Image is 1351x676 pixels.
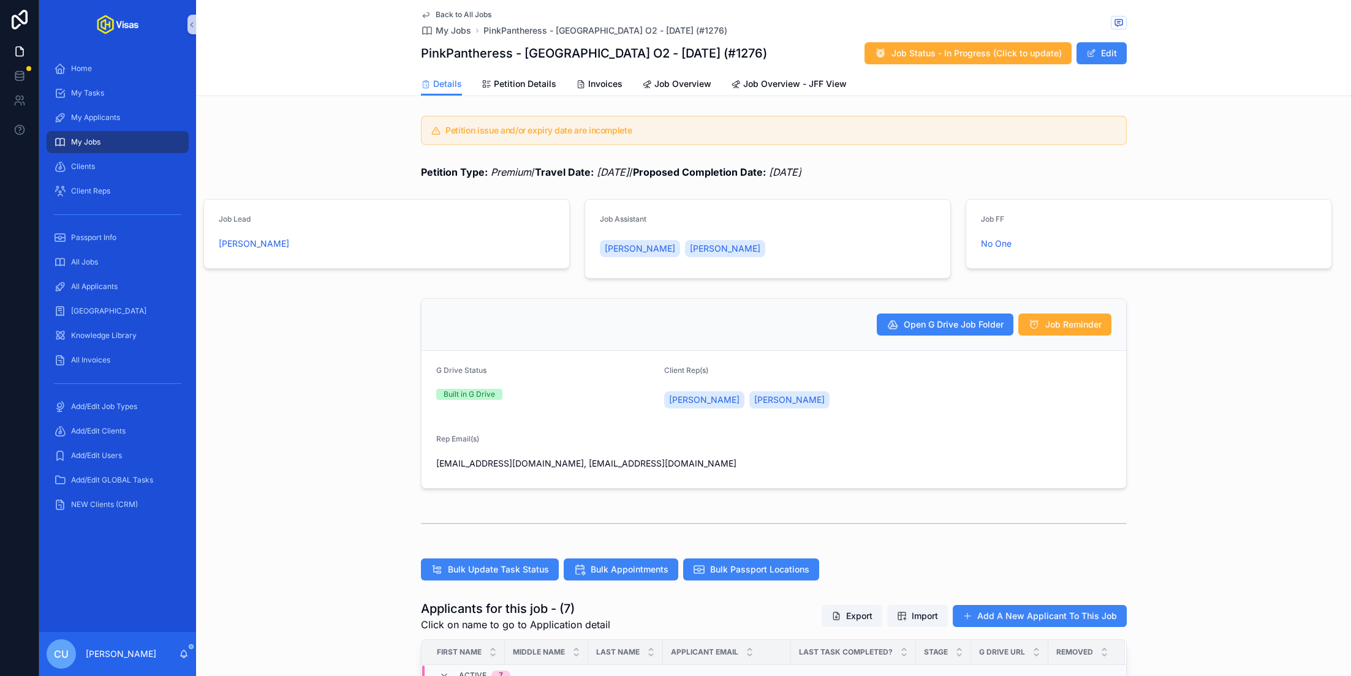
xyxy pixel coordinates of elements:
[47,349,189,371] a: All Invoices
[47,58,189,80] a: Home
[433,78,462,90] span: Details
[981,238,1012,250] a: No One
[219,238,289,250] a: [PERSON_NAME]
[953,605,1127,627] button: Add A New Applicant To This Job
[71,475,153,485] span: Add/Edit GLOBAL Tasks
[513,647,565,657] span: Middle Name
[664,391,744,408] a: [PERSON_NAME]
[421,600,610,617] h1: Applicants for this job - (7)
[444,389,495,400] div: Built in G Drive
[54,647,69,661] span: CU
[491,166,531,178] em: Premium
[47,107,189,129] a: My Applicants
[654,78,711,90] span: Job Overview
[71,113,120,122] span: My Applicants
[71,257,98,267] span: All Jobs
[1056,647,1093,657] span: Removed
[981,214,1004,223] span: Job FF
[483,24,727,37] a: PinkPantheress - [GEOGRAPHIC_DATA] O2 - [DATE] (#1276)
[924,647,948,657] span: Stage
[71,402,137,411] span: Add/Edit Job Types
[912,610,938,622] span: Import
[47,494,189,516] a: NEW Clients (CRM)
[47,156,189,178] a: Clients
[1077,42,1127,64] button: Edit
[769,166,801,178] em: [DATE]
[71,233,116,242] span: Passport Info
[588,78,623,90] span: Invoices
[421,166,488,178] strong: Petition Type:
[597,166,629,178] em: [DATE]
[47,396,189,418] a: Add/Edit Job Types
[822,605,882,627] button: Export
[39,49,196,531] div: scrollable content
[421,10,491,20] a: Back to All Jobs
[97,15,138,34] img: App logo
[47,445,189,467] a: Add/Edit Users
[421,558,559,580] button: Bulk Update Task Status
[600,240,680,257] a: [PERSON_NAME]
[47,469,189,491] a: Add/Edit GLOBAL Tasks
[71,64,92,73] span: Home
[71,88,104,98] span: My Tasks
[219,214,251,223] span: Job Lead
[535,166,594,178] strong: Travel Date:
[86,648,156,660] p: [PERSON_NAME]
[494,78,556,90] span: Petition Details
[421,45,767,62] h1: PinkPantheress - [GEOGRAPHIC_DATA] O2 - [DATE] (#1276)
[743,78,847,90] span: Job Overview - JFF View
[664,366,708,375] span: Client Rep(s)
[436,24,471,37] span: My Jobs
[576,73,623,97] a: Invoices
[731,73,847,97] a: Job Overview - JFF View
[47,251,189,273] a: All Jobs
[799,647,893,657] span: Last Task Completed?
[71,186,110,196] span: Client Reps
[71,355,110,365] span: All Invoices
[605,242,675,255] span: [PERSON_NAME]
[633,166,766,178] strong: Proposed Completion Date:
[754,394,825,406] span: [PERSON_NAME]
[865,42,1072,64] button: Job Status - In Progress (Click to update)
[71,451,122,460] span: Add/Edit Users
[564,558,678,580] button: Bulk Appointments
[421,73,462,96] a: Details
[47,82,189,104] a: My Tasks
[891,47,1062,59] span: Job Status - In Progress (Click to update)
[436,10,491,20] span: Back to All Jobs
[1045,318,1102,331] span: Job Reminder
[47,325,189,347] a: Knowledge Library
[47,420,189,442] a: Add/Edit Clients
[421,165,801,179] span: / /
[482,73,556,97] a: Petition Details
[71,162,95,171] span: Clients
[47,180,189,202] a: Client Reps
[436,457,769,470] span: [EMAIL_ADDRESS][DOMAIN_NAME], [EMAIL_ADDRESS][DOMAIN_NAME]
[71,331,137,340] span: Knowledge Library
[71,306,146,316] span: [GEOGRAPHIC_DATA]
[591,563,668,576] span: Bulk Appointments
[71,426,126,436] span: Add/Edit Clients
[887,605,948,627] button: Import
[877,314,1013,336] button: Open G Drive Job Folder
[979,647,1025,657] span: G Drive URL
[904,318,1004,331] span: Open G Drive Job Folder
[448,563,549,576] span: Bulk Update Task Status
[445,126,1116,135] h5: Petition issue and/or expiry date are incomplete
[596,647,640,657] span: Last Name
[1018,314,1111,336] button: Job Reminder
[710,563,809,576] span: Bulk Passport Locations
[47,227,189,249] a: Passport Info
[71,137,100,147] span: My Jobs
[47,276,189,298] a: All Applicants
[71,500,138,509] span: NEW Clients (CRM)
[683,558,819,580] button: Bulk Passport Locations
[749,391,830,408] a: [PERSON_NAME]
[71,282,118,291] span: All Applicants
[47,131,189,153] a: My Jobs
[642,73,711,97] a: Job Overview
[685,240,765,257] a: [PERSON_NAME]
[600,214,646,223] span: Job Assistant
